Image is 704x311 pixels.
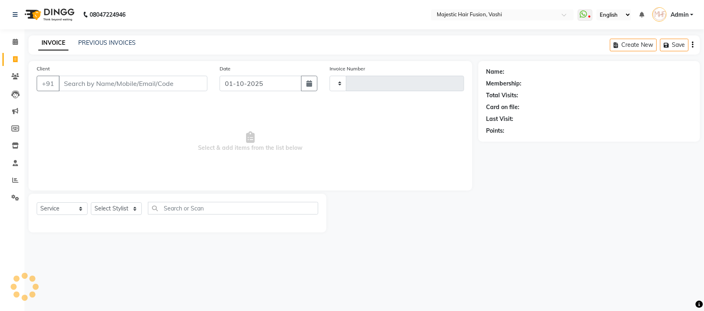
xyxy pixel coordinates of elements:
[148,202,318,215] input: Search or Scan
[37,76,59,91] button: +91
[486,79,522,88] div: Membership:
[486,103,520,112] div: Card on file:
[486,115,514,123] div: Last Visit:
[220,65,231,72] label: Date
[486,68,505,76] div: Name:
[21,3,77,26] img: logo
[610,39,657,51] button: Create New
[652,7,667,22] img: Admin
[38,36,68,50] a: INVOICE
[486,91,519,100] div: Total Visits:
[59,76,207,91] input: Search by Name/Mobile/Email/Code
[90,3,125,26] b: 08047224946
[78,39,136,46] a: PREVIOUS INVOICES
[671,11,689,19] span: Admin
[486,127,505,135] div: Points:
[660,39,689,51] button: Save
[37,101,464,182] span: Select & add items from the list below
[330,65,365,72] label: Invoice Number
[37,65,50,72] label: Client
